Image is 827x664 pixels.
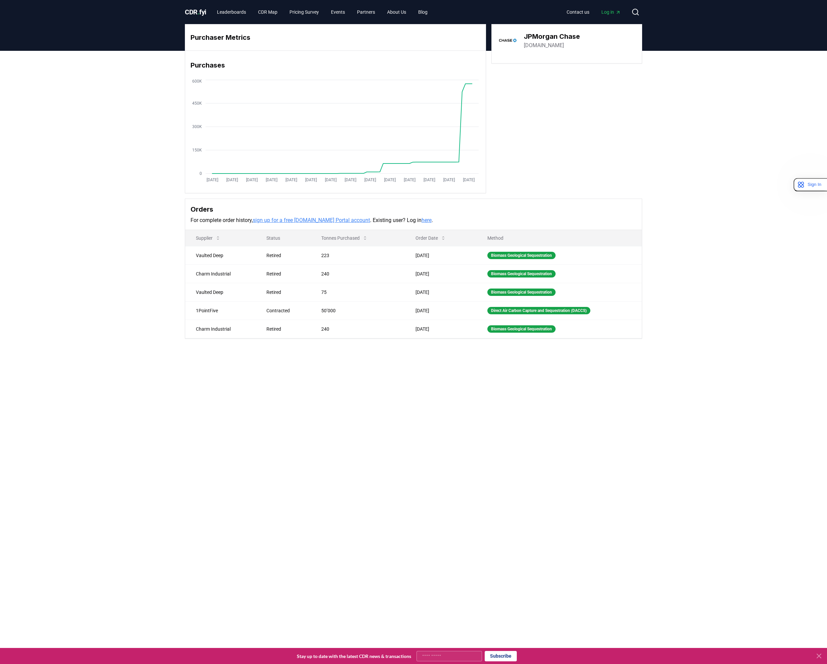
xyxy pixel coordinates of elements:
[266,270,305,277] div: Retired
[463,178,475,182] tspan: [DATE]
[192,79,202,84] tspan: 600K
[191,204,636,214] h3: Orders
[482,235,636,241] p: Method
[487,252,556,259] div: Biomass Geological Sequestration
[345,178,356,182] tspan: [DATE]
[185,264,256,283] td: Charm Industrial
[405,246,477,264] td: [DATE]
[405,283,477,301] td: [DATE]
[487,325,556,333] div: Biomass Geological Sequestration
[253,6,283,18] a: CDR Map
[524,31,580,41] h3: JPMorgan Chase
[424,178,435,182] tspan: [DATE]
[405,301,477,320] td: [DATE]
[405,320,477,338] td: [DATE]
[246,178,258,182] tspan: [DATE]
[524,41,564,49] a: [DOMAIN_NAME]
[212,6,251,18] a: Leaderboards
[601,9,621,15] span: Log in
[487,307,590,314] div: Direct Air Carbon Capture and Sequestration (DACCS)
[410,231,451,245] button: Order Date
[198,8,200,16] span: .
[192,101,202,106] tspan: 450K
[443,178,455,182] tspan: [DATE]
[311,301,405,320] td: 50’000
[285,178,297,182] tspan: [DATE]
[404,178,416,182] tspan: [DATE]
[311,320,405,338] td: 240
[192,148,202,152] tspan: 150K
[311,264,405,283] td: 240
[185,283,256,301] td: Vaulted Deep
[316,231,373,245] button: Tonnes Purchased
[305,178,317,182] tspan: [DATE]
[326,6,350,18] a: Events
[384,178,396,182] tspan: [DATE]
[191,216,636,224] p: For complete order history, . Existing user? Log in .
[185,8,206,16] span: CDR fyi
[325,178,337,182] tspan: [DATE]
[192,124,202,129] tspan: 300K
[200,171,202,176] tspan: 0
[382,6,411,18] a: About Us
[185,7,206,17] a: CDR.fyi
[284,6,324,18] a: Pricing Survey
[561,6,595,18] a: Contact us
[185,246,256,264] td: Vaulted Deep
[311,283,405,301] td: 75
[413,6,433,18] a: Blog
[405,264,477,283] td: [DATE]
[266,326,305,332] div: Retired
[266,178,277,182] tspan: [DATE]
[487,289,556,296] div: Biomass Geological Sequestration
[207,178,218,182] tspan: [DATE]
[253,217,370,223] a: sign up for a free [DOMAIN_NAME] Portal account
[185,320,256,338] td: Charm Industrial
[266,307,305,314] div: Contracted
[191,32,480,42] h3: Purchaser Metrics
[364,178,376,182] tspan: [DATE]
[226,178,238,182] tspan: [DATE]
[185,301,256,320] td: 1PointFive
[487,270,556,278] div: Biomass Geological Sequestration
[261,235,305,241] p: Status
[422,217,432,223] a: here
[191,60,480,70] h3: Purchases
[191,231,226,245] button: Supplier
[352,6,380,18] a: Partners
[596,6,626,18] a: Log in
[212,6,433,18] nav: Main
[498,31,517,50] img: JPMorgan Chase-logo
[561,6,626,18] nav: Main
[266,252,305,259] div: Retired
[311,246,405,264] td: 223
[266,289,305,296] div: Retired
